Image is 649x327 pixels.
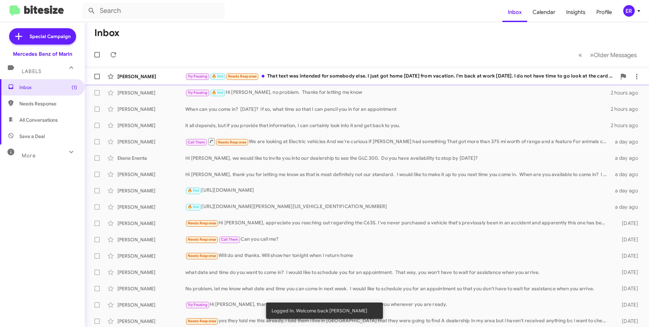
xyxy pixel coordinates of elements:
[218,140,247,144] span: Needs Response
[185,301,611,309] div: Hi [PERSON_NAME], thank you for the update. We would be happy to assist you whenever you are ready.
[590,51,594,59] span: »
[185,106,611,113] div: When can you come in? [DATE]? If so, what time so that I can pencil you in for an appointment
[185,252,611,260] div: Will do and thanks. Will show her tonight when I return home
[19,84,77,91] span: Inbox
[117,318,185,325] div: [PERSON_NAME]
[185,89,611,97] div: Hi [PERSON_NAME], no problem. Thanks for letting me know
[185,122,611,129] div: it all depends, but if you provide that information, I can certainly look into it and get back to...
[611,253,644,259] div: [DATE]
[188,90,207,95] span: Try Pausing
[575,48,641,62] nav: Page navigation example
[117,285,185,292] div: [PERSON_NAME]
[611,171,644,178] div: a day ago
[117,122,185,129] div: [PERSON_NAME]
[611,285,644,292] div: [DATE]
[185,236,611,243] div: Can you call me?
[502,2,527,22] a: Inbox
[611,302,644,308] div: [DATE]
[188,319,217,323] span: Needs Response
[72,84,77,91] span: (1)
[185,155,611,161] div: Hi [PERSON_NAME], we would like to invite you into our dealership to see the GLC 300. Do you have...
[13,51,72,57] div: Mercedes Benz of Marin
[9,28,76,45] a: Special Campaign
[221,237,239,242] span: Call Them
[185,137,611,146] div: We are looking at Electric vehicles And we're curious if [PERSON_NAME] had something That got mor...
[188,221,217,225] span: Needs Response
[22,68,41,74] span: Labels
[82,3,225,19] input: Search
[611,122,644,129] div: 2 hours ago
[611,318,644,325] div: [DATE]
[19,117,58,123] span: All Conversations
[185,171,611,178] div: Hi [PERSON_NAME], thank you for letting me know as that is most definitely not our standard. I wo...
[617,5,642,17] button: ER
[594,51,637,59] span: Older Messages
[188,303,207,307] span: Try Pausing
[30,33,71,40] span: Special Campaign
[574,48,586,62] button: Previous
[117,106,185,113] div: [PERSON_NAME]
[272,307,367,314] span: Logged In. Welcome back [PERSON_NAME]
[561,2,591,22] a: Insights
[586,48,641,62] button: Next
[611,204,644,210] div: a day ago
[611,138,644,145] div: a day ago
[623,5,635,17] div: ER
[611,220,644,227] div: [DATE]
[611,187,644,194] div: a day ago
[611,155,644,161] div: a day ago
[185,317,611,325] div: yes they told me this already, i told them i live in [GEOGRAPHIC_DATA] that they were going to fi...
[117,269,185,276] div: [PERSON_NAME]
[117,302,185,308] div: [PERSON_NAME]
[117,204,185,210] div: [PERSON_NAME]
[19,133,45,140] span: Save a Deal
[117,253,185,259] div: [PERSON_NAME]
[188,74,207,79] span: Try Pausing
[117,171,185,178] div: [PERSON_NAME]
[188,237,217,242] span: Needs Response
[527,2,561,22] a: Calendar
[185,285,611,292] div: No problem, let me know what date and time you can come in next week. I would like to schedule yo...
[185,72,616,80] div: That text was intended for somebody else. I just got home [DATE] from vacation. I'm back at work ...
[228,74,257,79] span: Needs Response
[212,90,223,95] span: 🔥 Hot
[185,187,611,194] div: [URL][DOMAIN_NAME]
[578,51,582,59] span: «
[94,28,119,38] h1: Inbox
[185,203,611,211] div: [URL][DOMAIN_NAME][PERSON_NAME][US_VEHICLE_IDENTIFICATION_NUMBER]
[117,73,185,80] div: [PERSON_NAME]
[212,74,223,79] span: 🔥 Hot
[117,138,185,145] div: [PERSON_NAME]
[611,269,644,276] div: [DATE]
[185,269,611,276] div: what date and time do you want to come in? I would like to schedule you for an appointment. That ...
[117,155,185,161] div: Ekene Enenta
[185,219,611,227] div: Hi [PERSON_NAME], appreciate you reaching out regarding the C63S. I've never purchased a vehicle ...
[188,205,199,209] span: 🔥 Hot
[117,220,185,227] div: [PERSON_NAME]
[611,89,644,96] div: 2 hours ago
[117,236,185,243] div: [PERSON_NAME]
[188,140,205,144] span: Call Them
[188,254,217,258] span: Needs Response
[117,187,185,194] div: [PERSON_NAME]
[188,188,199,193] span: 🔥 Hot
[22,153,36,159] span: More
[611,236,644,243] div: [DATE]
[611,106,644,113] div: 2 hours ago
[19,100,77,107] span: Needs Response
[591,2,617,22] a: Profile
[117,89,185,96] div: [PERSON_NAME]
